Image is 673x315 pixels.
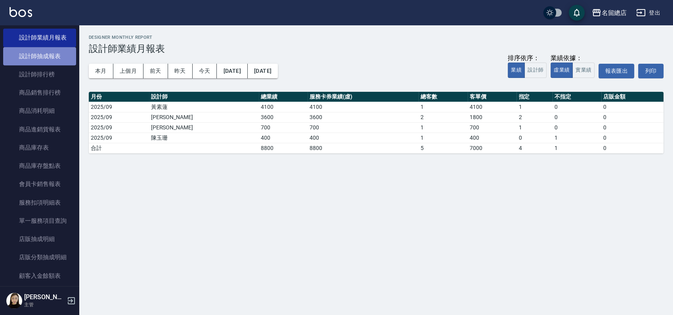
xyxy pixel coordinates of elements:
td: 黃素蓮 [149,102,259,112]
td: 4100 [468,102,517,112]
img: Person [6,293,22,309]
a: 設計師業績月報表 [3,28,76,47]
td: 0 [601,112,663,122]
p: 主管 [24,301,65,308]
th: 指定 [516,92,552,102]
button: 列印 [638,64,663,78]
th: 總業績 [259,92,308,102]
img: Logo [10,7,32,17]
div: 名留總店 [601,8,627,18]
button: [DATE] [217,64,247,78]
td: [PERSON_NAME] [149,122,259,133]
td: 0 [516,133,552,143]
td: 0 [601,143,663,153]
td: 3600 [308,112,419,122]
td: 0 [553,122,602,133]
a: 商品庫存盤點表 [3,157,76,175]
table: a dense table [89,92,663,154]
th: 總客數 [419,92,468,102]
td: 0 [553,102,602,112]
a: 服務扣項明細表 [3,194,76,212]
h2: Designer Monthly Report [89,35,663,40]
td: 1 [553,143,602,153]
button: 上個月 [113,64,143,78]
td: 700 [308,122,419,133]
td: 400 [259,133,308,143]
td: 2025/09 [89,102,149,112]
button: 前天 [143,64,168,78]
a: 設計師抽成報表 [3,47,76,65]
td: 陳玉珊 [149,133,259,143]
div: 排序依序： [508,54,547,63]
a: 單一服務項目查詢 [3,212,76,230]
button: 業績 [508,63,525,78]
h5: [PERSON_NAME] [24,293,65,301]
h3: 設計師業績月報表 [89,43,663,54]
td: 2 [419,112,468,122]
button: 實業績 [572,63,595,78]
td: 1 [516,122,552,133]
td: 合計 [89,143,149,153]
td: 0 [553,112,602,122]
a: 商品銷售排行榜 [3,83,76,102]
button: [DATE] [248,64,278,78]
td: 2 [516,112,552,122]
td: 1 [419,102,468,112]
a: 商品進銷貨報表 [3,120,76,139]
td: 2025/09 [89,133,149,143]
a: 店販分類抽成明細 [3,248,76,266]
button: 昨天 [168,64,193,78]
button: 報表匯出 [598,64,634,78]
td: 0 [601,102,663,112]
td: 1 [516,102,552,112]
th: 不指定 [553,92,602,102]
td: 0 [601,133,663,143]
button: save [569,5,585,21]
button: 名留總店 [589,5,630,21]
a: 顧客卡券餘額表 [3,285,76,303]
th: 月份 [89,92,149,102]
a: 會員卡銷售報表 [3,175,76,193]
td: 2025/09 [89,112,149,122]
th: 服務卡券業績(虛) [308,92,419,102]
td: 7000 [468,143,517,153]
th: 設計師 [149,92,259,102]
td: 4 [516,143,552,153]
button: 虛業績 [551,63,573,78]
td: [PERSON_NAME] [149,112,259,122]
td: 8800 [259,143,308,153]
td: 1 [419,133,468,143]
button: 設計師 [524,63,547,78]
a: 設計師排行榜 [3,65,76,83]
td: 2025/09 [89,122,149,133]
td: 5 [419,143,468,153]
td: 3600 [259,112,308,122]
th: 店販金額 [601,92,663,102]
td: 4100 [259,102,308,112]
td: 1 [553,133,602,143]
td: 8800 [308,143,419,153]
button: 今天 [193,64,217,78]
div: 業績依據： [551,54,595,63]
td: 700 [259,122,308,133]
a: 商品庫存表 [3,139,76,157]
th: 客單價 [468,92,517,102]
td: 0 [601,122,663,133]
button: 登出 [633,6,663,20]
button: 本月 [89,64,113,78]
td: 4100 [308,102,419,112]
td: 700 [468,122,517,133]
td: 1800 [468,112,517,122]
a: 顧客入金餘額表 [3,267,76,285]
td: 1 [419,122,468,133]
a: 店販抽成明細 [3,230,76,248]
td: 400 [308,133,419,143]
td: 400 [468,133,517,143]
a: 商品消耗明細 [3,102,76,120]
